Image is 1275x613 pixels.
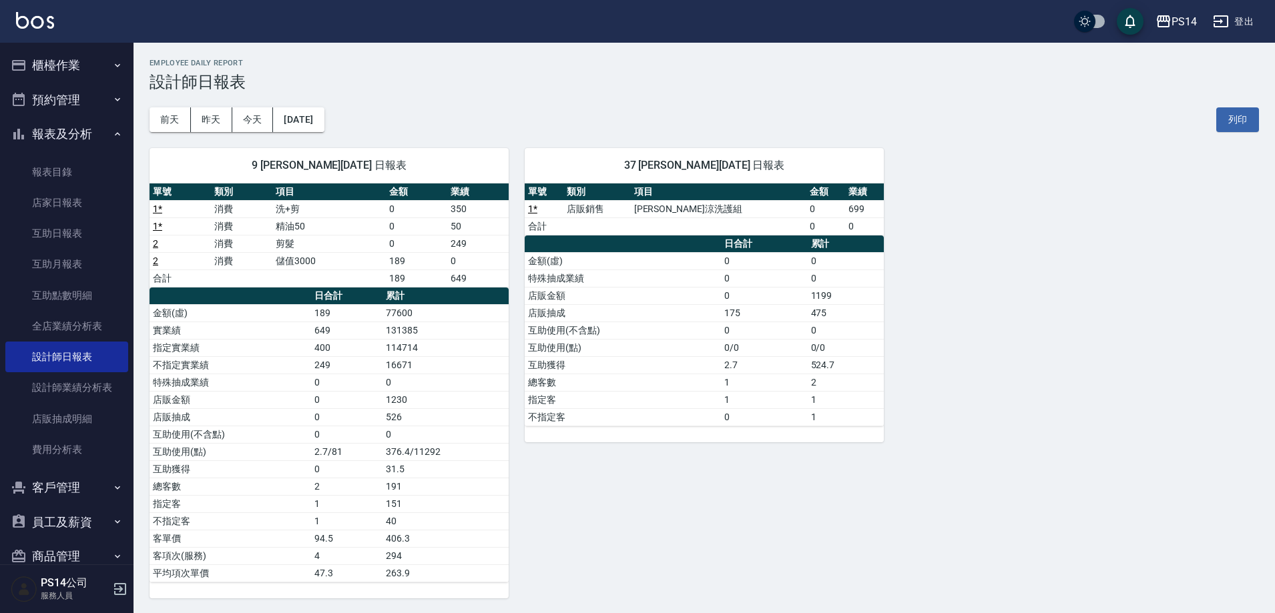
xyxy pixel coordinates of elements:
[273,107,324,132] button: [DATE]
[382,530,509,547] td: 406.3
[150,73,1259,91] h3: 設計師日報表
[382,304,509,322] td: 77600
[5,280,128,311] a: 互助點數明細
[211,252,272,269] td: 消費
[211,183,272,201] th: 類別
[311,408,382,426] td: 0
[311,460,382,478] td: 0
[311,564,382,582] td: 47.3
[150,478,311,495] td: 總客數
[150,374,311,391] td: 特殊抽成業績
[721,235,808,253] th: 日合計
[382,391,509,408] td: 1230
[386,269,447,287] td: 189
[150,59,1259,67] h2: Employee Daily Report
[150,564,311,582] td: 平均項次單價
[806,200,845,217] td: 0
[447,200,509,217] td: 350
[563,200,631,217] td: 店販銷售
[382,408,509,426] td: 526
[382,460,509,478] td: 31.5
[311,495,382,512] td: 1
[525,183,563,201] th: 單號
[808,356,884,374] td: 524.7
[447,252,509,269] td: 0
[631,200,806,217] td: [PERSON_NAME]涼洗護組
[150,107,191,132] button: 前天
[721,252,808,269] td: 0
[447,183,509,201] th: 業績
[845,183,884,201] th: 業績
[150,356,311,374] td: 不指定實業績
[525,235,884,426] table: a dense table
[272,217,385,235] td: 精油50
[150,443,311,460] td: 互助使用(點)
[721,374,808,391] td: 1
[150,391,311,408] td: 店販金額
[382,339,509,356] td: 114714
[382,322,509,339] td: 131385
[311,512,382,530] td: 1
[5,505,128,540] button: 員工及薪資
[150,408,311,426] td: 店販抽成
[272,252,385,269] td: 儲值3000
[721,408,808,426] td: 0
[5,249,128,279] a: 互助月報表
[447,217,509,235] td: 50
[150,495,311,512] td: 指定客
[808,322,884,339] td: 0
[382,564,509,582] td: 263.9
[150,322,311,339] td: 實業績
[386,217,447,235] td: 0
[5,404,128,434] a: 店販抽成明細
[721,391,808,408] td: 1
[721,356,808,374] td: 2.7
[16,12,54,29] img: Logo
[525,217,563,235] td: 合計
[311,426,382,443] td: 0
[153,238,158,249] a: 2
[447,235,509,252] td: 249
[808,339,884,356] td: 0/0
[150,304,311,322] td: 金額(虛)
[1117,8,1143,35] button: save
[272,235,385,252] td: 剪髮
[386,252,447,269] td: 189
[5,83,128,117] button: 預約管理
[311,530,382,547] td: 94.5
[150,426,311,443] td: 互助使用(不含點)
[721,304,808,322] td: 175
[5,117,128,151] button: 報表及分析
[5,157,128,187] a: 報表目錄
[5,372,128,403] a: 設計師業績分析表
[153,255,158,266] a: 2
[808,391,884,408] td: 1
[525,339,721,356] td: 互助使用(點)
[211,235,272,252] td: 消費
[41,590,109,602] p: 服務人員
[721,269,808,287] td: 0
[311,287,382,305] th: 日合計
[5,539,128,574] button: 商品管理
[525,374,721,391] td: 總客數
[150,183,211,201] th: 單號
[5,470,128,505] button: 客戶管理
[311,478,382,495] td: 2
[311,304,382,322] td: 189
[382,478,509,495] td: 191
[386,235,447,252] td: 0
[808,374,884,391] td: 2
[1150,8,1202,35] button: PS14
[191,107,232,132] button: 昨天
[447,269,509,287] td: 649
[806,217,845,235] td: 0
[5,311,128,342] a: 全店業績分析表
[525,322,721,339] td: 互助使用(不含點)
[311,443,382,460] td: 2.7/81
[721,287,808,304] td: 0
[525,287,721,304] td: 店販金額
[150,460,311,478] td: 互助獲得
[382,443,509,460] td: 376.4/11292
[311,322,382,339] td: 649
[808,235,884,253] th: 累計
